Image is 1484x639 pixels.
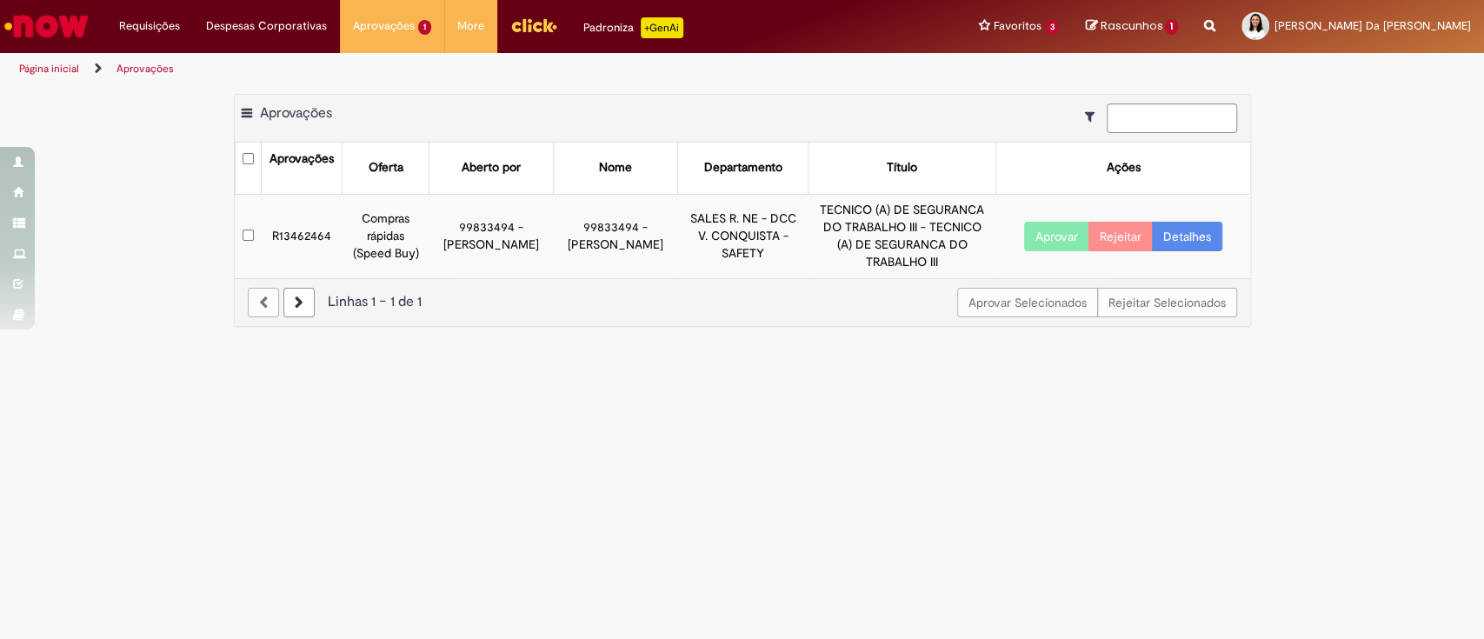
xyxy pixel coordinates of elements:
[343,194,429,277] td: Compras rápidas (Speed Buy)
[19,62,79,76] a: Página inicial
[119,17,180,35] span: Requisições
[641,17,683,38] p: +GenAi
[1088,222,1153,251] button: Rejeitar
[1274,18,1471,33] span: [PERSON_NAME] Da [PERSON_NAME]
[206,17,327,35] span: Despesas Corporativas
[262,194,343,277] td: R13462464
[510,12,557,38] img: click_logo_yellow_360x200.png
[887,159,917,176] div: Título
[262,143,343,194] th: Aprovações
[1085,18,1178,35] a: Rascunhos
[1165,19,1178,35] span: 1
[1045,20,1060,35] span: 3
[1085,110,1103,123] i: Mostrar filtros para: Suas Solicitações
[703,159,782,176] div: Departamento
[1152,222,1222,251] a: Detalhes
[994,17,1041,35] span: Favoritos
[429,194,553,277] td: 99833494 - [PERSON_NAME]
[599,159,632,176] div: Nome
[1100,17,1162,34] span: Rascunhos
[248,292,1237,312] div: Linhas 1 − 1 de 1
[13,53,976,85] ul: Trilhas de página
[678,194,809,277] td: SALES R. NE - DCC V. CONQUISTA - SAFETY
[418,20,431,35] span: 1
[553,194,677,277] td: 99833494 - [PERSON_NAME]
[1024,222,1089,251] button: Aprovar
[1106,159,1140,176] div: Ações
[583,17,683,38] div: Padroniza
[260,104,332,122] span: Aprovações
[808,194,995,277] td: TECNICO (A) DE SEGURANCA DO TRABALHO III - TECNICO (A) DE SEGURANCA DO TRABALHO III
[462,159,521,176] div: Aberto por
[353,17,415,35] span: Aprovações
[368,159,403,176] div: Oferta
[2,9,91,43] img: ServiceNow
[270,150,334,168] div: Aprovações
[457,17,484,35] span: More
[116,62,174,76] a: Aprovações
